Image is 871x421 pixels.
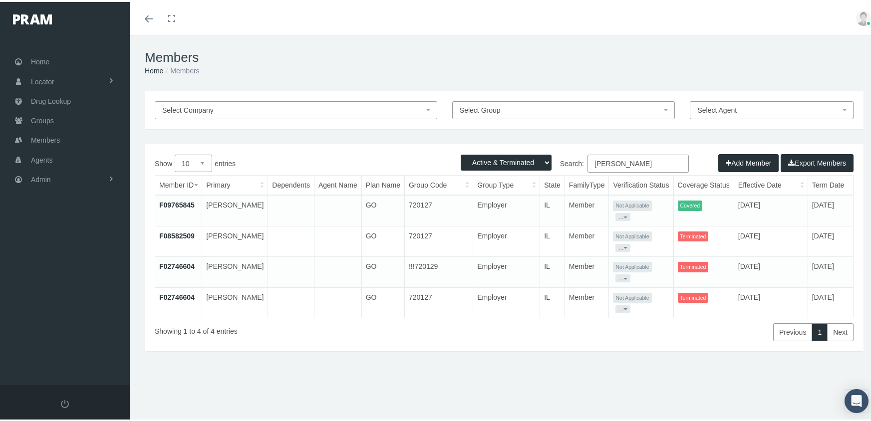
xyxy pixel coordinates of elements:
button: ... [615,303,630,311]
span: Admin [31,168,51,187]
input: Search: [587,153,689,171]
span: Terminated [678,229,709,240]
a: 1 [812,321,828,339]
button: ... [615,211,630,219]
span: Terminated [678,260,709,270]
span: Covered [678,199,703,209]
td: [PERSON_NAME] [202,285,268,316]
th: Agent Name [314,174,361,193]
td: [DATE] [808,255,870,286]
a: Home [145,65,163,73]
a: F02746604 [159,291,195,299]
td: [DATE] [808,285,870,316]
td: GO [361,224,404,255]
td: Employer [473,255,540,286]
span: Members [31,129,60,148]
h1: Members [145,48,864,63]
td: IL [540,224,565,255]
span: Locator [31,70,54,89]
th: State [540,174,565,193]
td: [PERSON_NAME] [202,193,268,224]
td: [DATE] [734,285,808,316]
span: Not Applicable [613,260,651,270]
td: Employer [473,285,540,316]
td: 720127 [404,224,473,255]
th: Group Code: activate to sort column ascending [404,174,473,193]
th: Group Type: activate to sort column ascending [473,174,540,193]
td: Member [565,193,609,224]
th: Primary: activate to sort column ascending [202,174,268,193]
span: Not Applicable [613,229,651,240]
th: FamilyType [565,174,609,193]
a: Previous [773,321,812,339]
th: Coverage Status [673,174,734,193]
th: Effective Date: activate to sort column ascending [734,174,808,193]
select: Showentries [175,153,212,170]
th: Term Date: activate to sort column ascending [808,174,870,193]
span: Terminated [678,291,709,301]
a: F02746604 [159,260,195,268]
img: user-placeholder.jpg [856,9,871,24]
span: Not Applicable [613,199,651,209]
th: Dependents [268,174,314,193]
button: ... [615,242,630,250]
td: [PERSON_NAME] [202,255,268,286]
span: Drug Lookup [31,90,71,109]
th: Member ID: activate to sort column ascending [155,174,202,193]
span: Agents [31,149,53,168]
th: Plan Name [361,174,404,193]
td: [DATE] [734,224,808,255]
a: F08582509 [159,230,195,238]
button: Add Member [718,152,779,170]
td: 720127 [404,193,473,224]
td: IL [540,285,565,316]
a: F09765845 [159,199,195,207]
td: Member [565,224,609,255]
div: Open Intercom Messenger [845,387,869,411]
span: Groups [31,109,54,128]
span: Not Applicable [613,291,651,301]
button: ... [615,272,630,280]
a: Next [827,321,854,339]
td: Member [565,285,609,316]
td: [DATE] [734,255,808,286]
td: Member [565,255,609,286]
th: Verification Status [609,174,673,193]
td: [PERSON_NAME] [202,224,268,255]
td: IL [540,193,565,224]
td: [DATE] [808,224,870,255]
td: GO [361,285,404,316]
td: [DATE] [808,193,870,224]
label: Search: [504,153,689,171]
td: GO [361,255,404,286]
img: PRAM_20_x_78.png [13,12,52,22]
td: !!!720129 [404,255,473,286]
td: 720127 [404,285,473,316]
span: Select Group [460,104,501,112]
td: [DATE] [734,193,808,224]
span: Select Agent [697,104,737,112]
span: Home [31,50,49,69]
td: GO [361,193,404,224]
button: Export Members [781,152,854,170]
li: Members [163,63,199,74]
td: IL [540,255,565,286]
td: Employer [473,193,540,224]
span: Select Company [162,104,214,112]
label: Show entries [155,153,504,170]
td: Employer [473,224,540,255]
